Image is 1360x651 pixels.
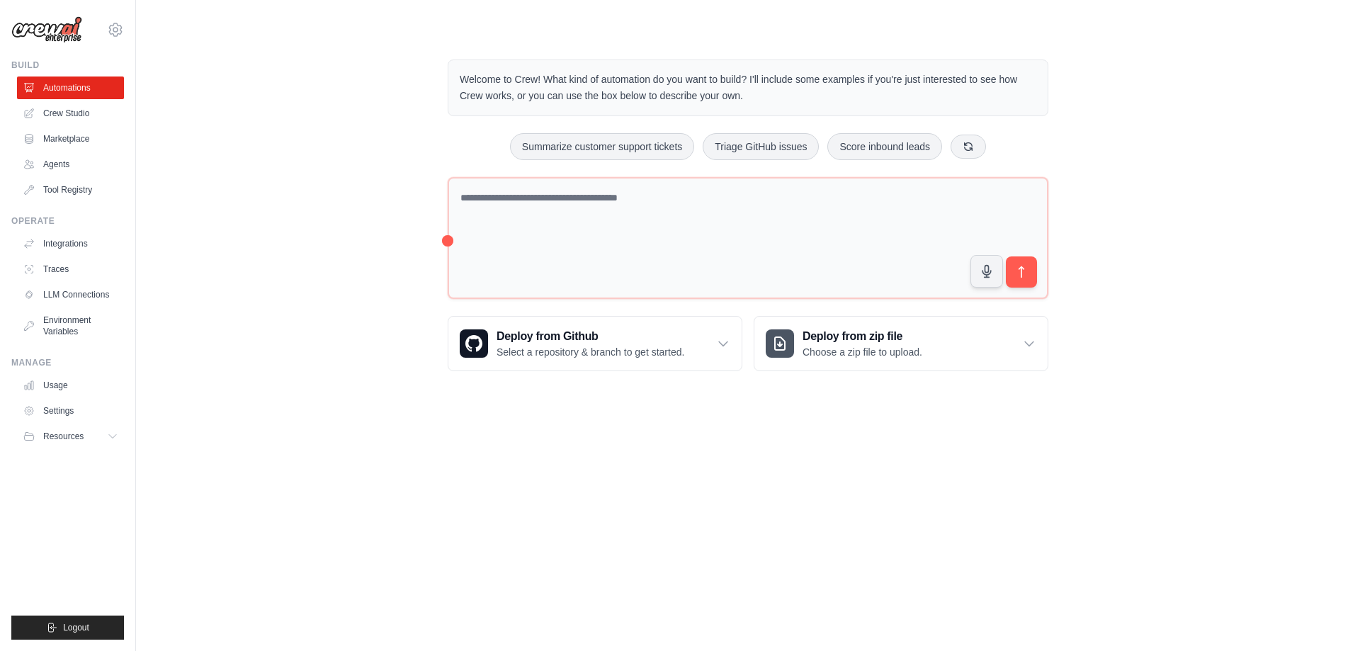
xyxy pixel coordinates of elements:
a: Marketplace [17,128,124,150]
a: Environment Variables [17,309,124,343]
p: Select a repository & branch to get started. [497,345,684,359]
a: Traces [17,258,124,281]
div: Manage [11,357,124,368]
a: Settings [17,400,124,422]
button: Logout [11,616,124,640]
a: Tool Registry [17,179,124,201]
button: Triage GitHub issues [703,133,819,160]
a: Crew Studio [17,102,124,125]
a: LLM Connections [17,283,124,306]
span: Resources [43,431,84,442]
div: Operate [11,215,124,227]
img: Logo [11,16,82,43]
a: Agents [17,153,124,176]
button: Resources [17,425,124,448]
h3: Deploy from zip file [803,328,922,345]
a: Usage [17,374,124,397]
a: Integrations [17,232,124,255]
button: Score inbound leads [827,133,942,160]
button: Summarize customer support tickets [510,133,694,160]
a: Automations [17,77,124,99]
p: Choose a zip file to upload. [803,345,922,359]
span: Logout [63,622,89,633]
h3: Deploy from Github [497,328,684,345]
p: Welcome to Crew! What kind of automation do you want to build? I'll include some examples if you'... [460,72,1036,104]
div: Build [11,60,124,71]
